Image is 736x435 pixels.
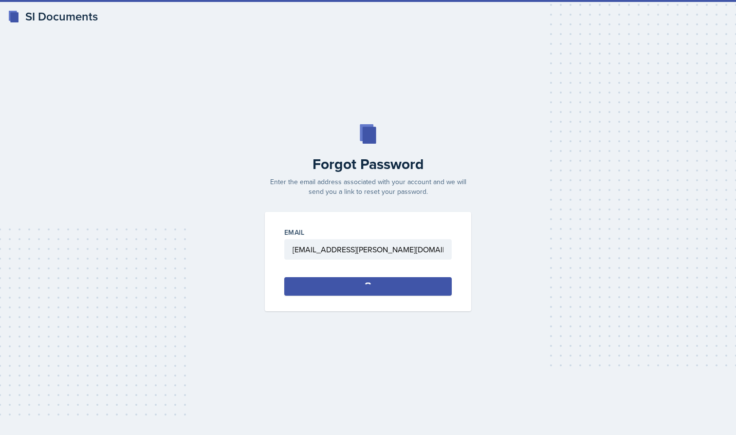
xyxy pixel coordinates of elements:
a: SI Documents [8,8,98,25]
input: Email [284,239,452,260]
h2: Forgot Password [259,155,477,173]
p: Enter the email address associated with your account and we will send you a link to reset your pa... [259,177,477,196]
label: Email [284,227,305,237]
